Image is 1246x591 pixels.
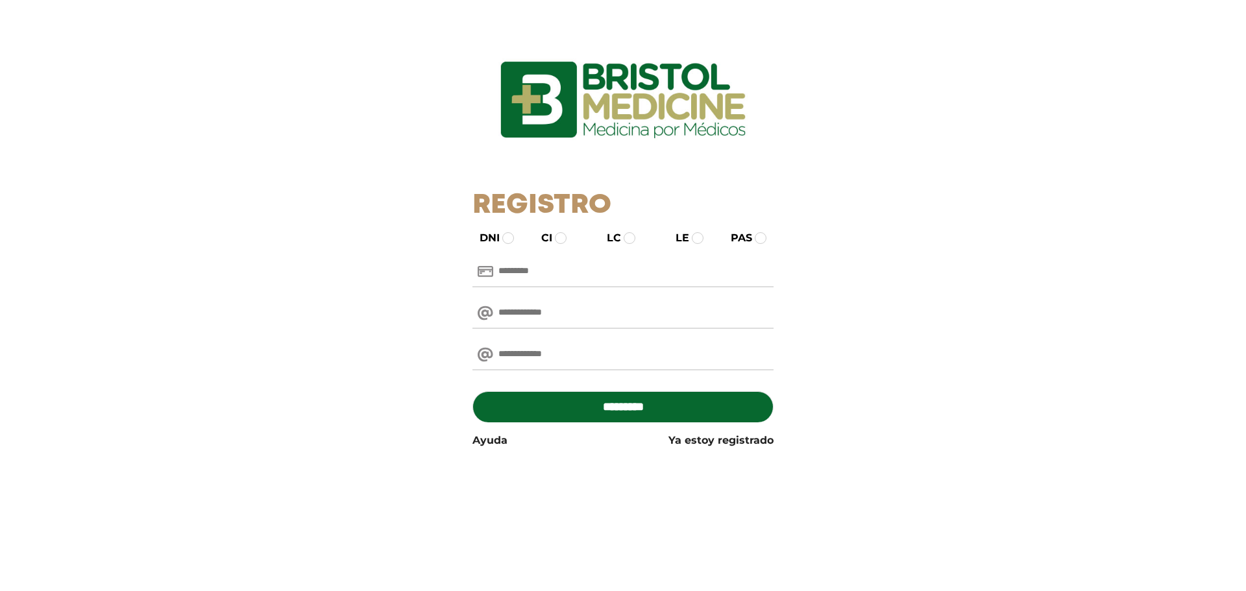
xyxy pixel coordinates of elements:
h1: Registro [472,189,774,222]
label: DNI [468,230,500,246]
a: Ayuda [472,433,507,448]
a: Ya estoy registrado [668,433,774,448]
label: LC [595,230,621,246]
img: logo_ingresarbristol.jpg [448,16,798,184]
label: CI [530,230,552,246]
label: LE [664,230,689,246]
label: PAS [719,230,752,246]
